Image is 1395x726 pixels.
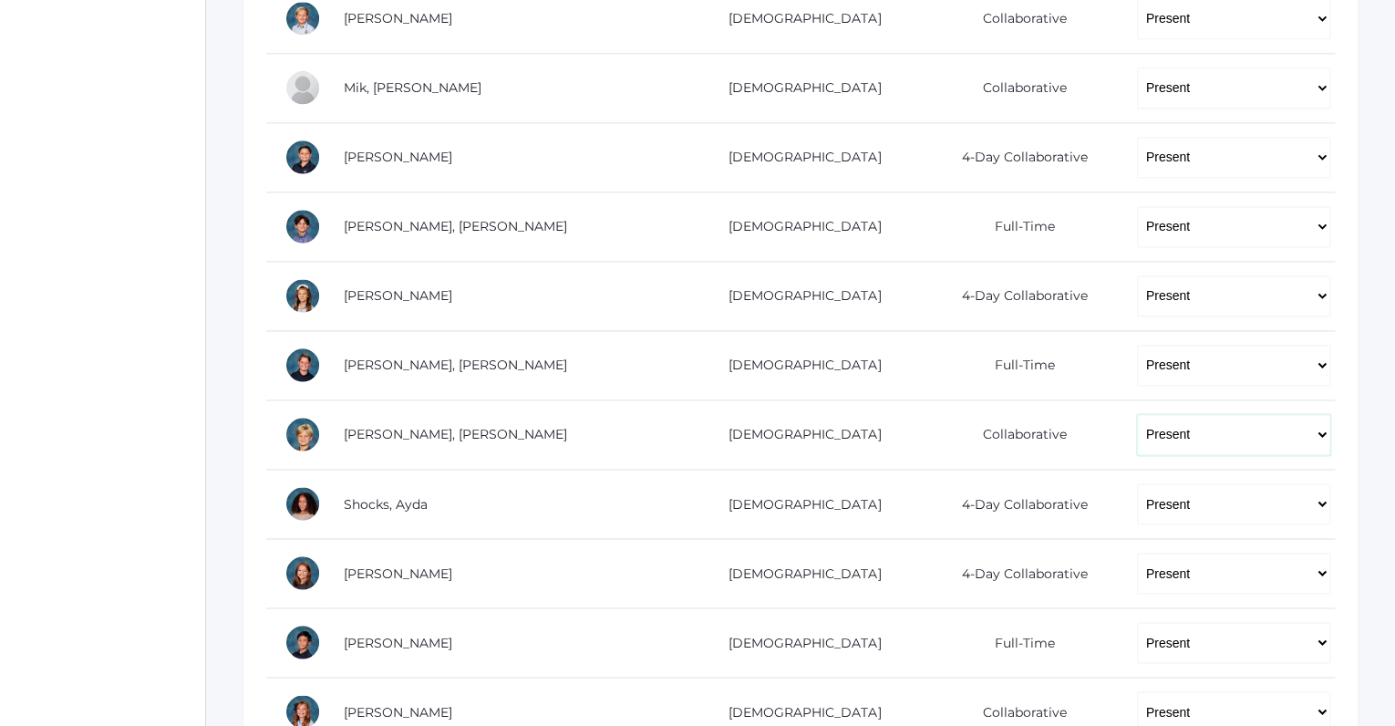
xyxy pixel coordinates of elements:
td: [DEMOGRAPHIC_DATA] [679,538,916,607]
div: Ryder Roberts [284,347,321,383]
div: Hudson Purser [284,208,321,244]
td: [DEMOGRAPHIC_DATA] [679,399,916,469]
a: Shocks, Ayda [344,495,428,512]
a: [PERSON_NAME], [PERSON_NAME] [344,218,567,234]
div: Reagan Reynolds [284,277,321,314]
td: [DEMOGRAPHIC_DATA] [679,192,916,261]
a: [PERSON_NAME], [PERSON_NAME] [344,426,567,442]
td: Full-Time [916,192,1118,261]
td: Collaborative [916,53,1118,122]
td: 4-Day Collaborative [916,122,1118,192]
a: [PERSON_NAME] [344,634,452,650]
td: Full-Time [916,330,1118,399]
div: Ayda Shocks [284,485,321,522]
a: [PERSON_NAME] [344,149,452,165]
td: [DEMOGRAPHIC_DATA] [679,330,916,399]
td: [DEMOGRAPHIC_DATA] [679,261,916,330]
div: Aiden Oceguera [284,139,321,175]
td: 4-Day Collaborative [916,469,1118,538]
a: [PERSON_NAME] [344,565,452,581]
td: [DEMOGRAPHIC_DATA] [679,607,916,677]
a: [PERSON_NAME] [344,10,452,26]
div: Ayla Smith [284,555,321,591]
td: [DEMOGRAPHIC_DATA] [679,469,916,538]
a: [PERSON_NAME] [344,703,452,720]
div: Hadley Mik [284,69,321,106]
a: [PERSON_NAME] [344,287,452,304]
div: Matteo Soratorio [284,624,321,660]
a: Mik, [PERSON_NAME] [344,79,481,96]
td: 4-Day Collaborative [916,261,1118,330]
div: Levi Sergey [284,416,321,452]
a: [PERSON_NAME], [PERSON_NAME] [344,357,567,373]
td: Collaborative [916,399,1118,469]
td: Full-Time [916,607,1118,677]
td: [DEMOGRAPHIC_DATA] [679,53,916,122]
td: [DEMOGRAPHIC_DATA] [679,122,916,192]
td: 4-Day Collaborative [916,538,1118,607]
